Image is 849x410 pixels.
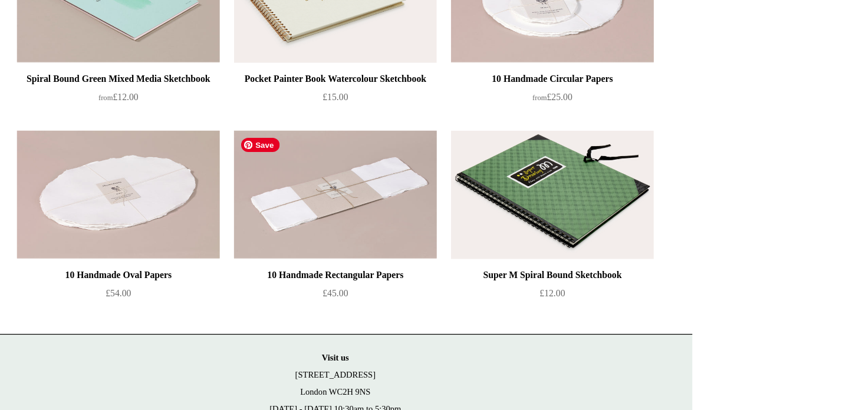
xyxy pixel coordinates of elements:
img: 10 Handmade Oval Papers [162,179,329,285]
div: Pocket Painter Book Watercolour Sketchbook [344,130,505,144]
div: 10 Handmade Rectangular Papers [344,292,505,306]
span: £45.00 [414,309,435,318]
a: 10 Handmade Rectangular Papers £45.00 [341,292,508,340]
div: 10 Handmade Oval Papers [164,292,326,306]
img: Spiral Bound Green Mixed Media Sketchbook [162,17,329,123]
strong: Visit us [413,362,436,371]
a: Pocket Painter Book Watercolour Sketchbook Pocket Painter Book Watercolour Sketchbook [341,17,508,123]
a: Pocket Painter Book Watercolour Sketchbook £15.00 [341,130,508,178]
img: 10 Handmade Rectangular Papers [341,179,508,285]
a: 10 Handmade Oval Papers 10 Handmade Oval Papers [162,179,329,285]
a: 10 Handmade Circular Papers 10 Handmade Circular Papers [520,17,687,123]
img: 10 Handmade Circular Papers [520,17,687,123]
div: 10 Handmade Circular Papers [523,130,685,144]
span: £12.00 [229,147,262,156]
a: Spiral Bound Green Mixed Media Sketchbook Spiral Bound Green Mixed Media Sketchbook [162,17,329,123]
a: Super M Spiral Bound Sketchbook £12.00 [520,292,687,340]
div: Spiral Bound Green Mixed Media Sketchbook [164,130,326,144]
a: Super M Spiral Bound Sketchbook Super M Spiral Bound Sketchbook [520,179,687,285]
span: £54.00 [235,309,256,318]
span: from [587,148,599,155]
a: 10 Handmade Oval Papers £54.00 [162,292,329,340]
span: £25.00 [587,147,620,156]
a: 10 Handmade Rectangular Papers 10 Handmade Rectangular Papers [341,179,508,285]
span: from [229,148,241,155]
span: £15.00 [414,147,435,156]
a: 10 Handmade Circular Papers from£25.00 [520,130,687,178]
span: £12.00 [593,309,614,318]
img: Pocket Painter Book Watercolour Sketchbook [341,17,508,123]
img: Super M Spiral Bound Sketchbook [520,179,687,285]
div: Super M Spiral Bound Sketchbook [523,292,685,306]
a: Spiral Bound Green Mixed Media Sketchbook from£12.00 [162,130,329,178]
span: Save [347,185,379,197]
